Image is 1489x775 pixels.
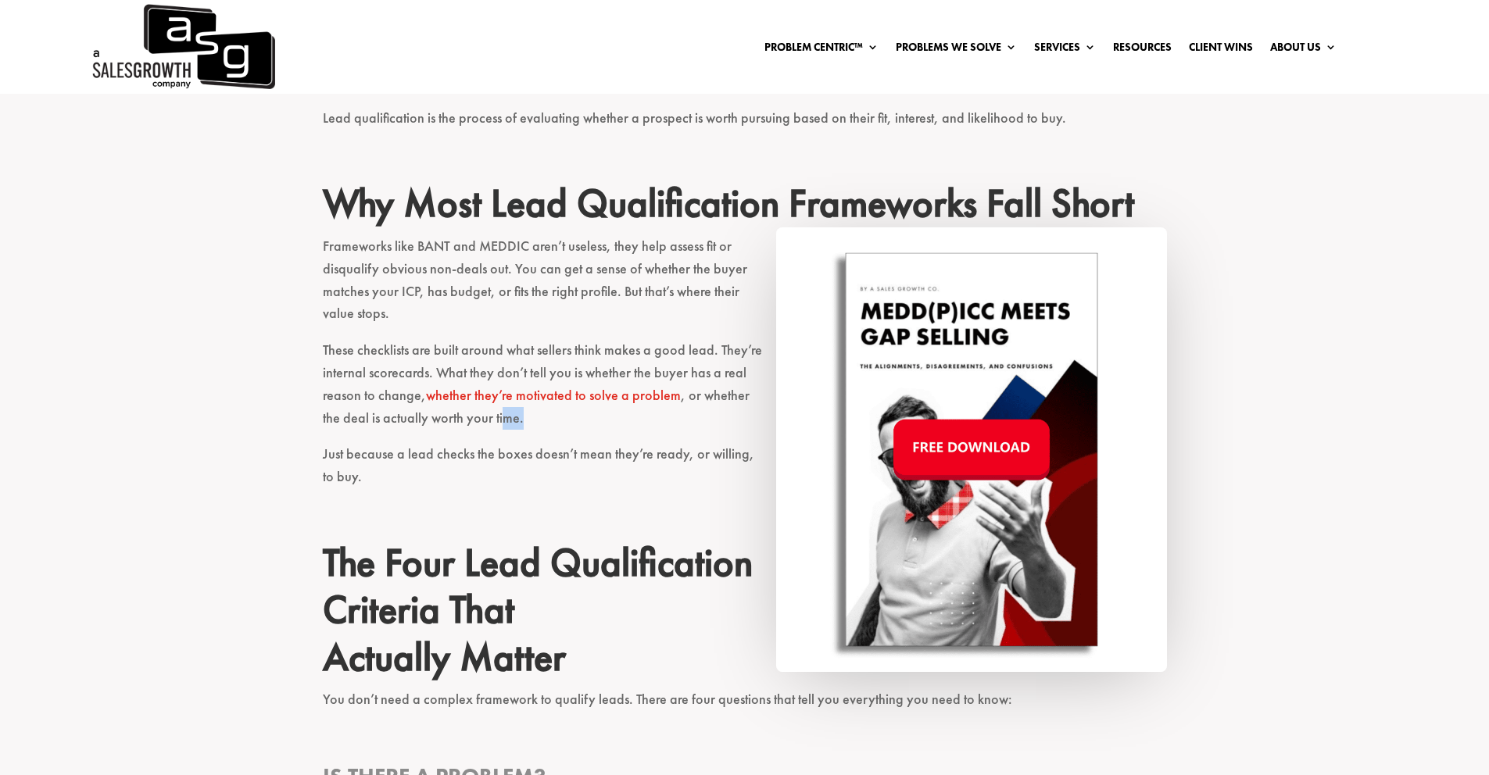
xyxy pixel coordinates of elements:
[1189,41,1253,59] a: Client Wins
[896,41,1017,59] a: Problems We Solve
[323,443,1167,502] p: Just because a lead checks the boxes doesn’t mean they’re ready, or willing, to buy.
[323,688,1167,725] p: You don’t need a complex framework to qualify leads. There are four questions that tell you every...
[323,180,1167,234] h2: Why Most Lead Qualification Frameworks Fall Short
[323,107,1167,144] p: Lead qualification is the process of evaluating whether a prospect is worth pursuing based on the...
[764,41,879,59] a: Problem Centric™
[426,386,681,404] a: whether they’re motivated to solve a problem
[323,339,1167,443] p: These checklists are built around what sellers think makes a good lead. They’re internal scorecar...
[1113,41,1172,59] a: Resources
[1270,41,1337,59] a: About Us
[1034,41,1096,59] a: Services
[323,235,1167,339] p: Frameworks like BANT and MEDDIC aren’t useless, they help assess fit or disqualify obvious non-de...
[323,539,1167,688] h2: The Four Lead Qualification Criteria That Actually Matter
